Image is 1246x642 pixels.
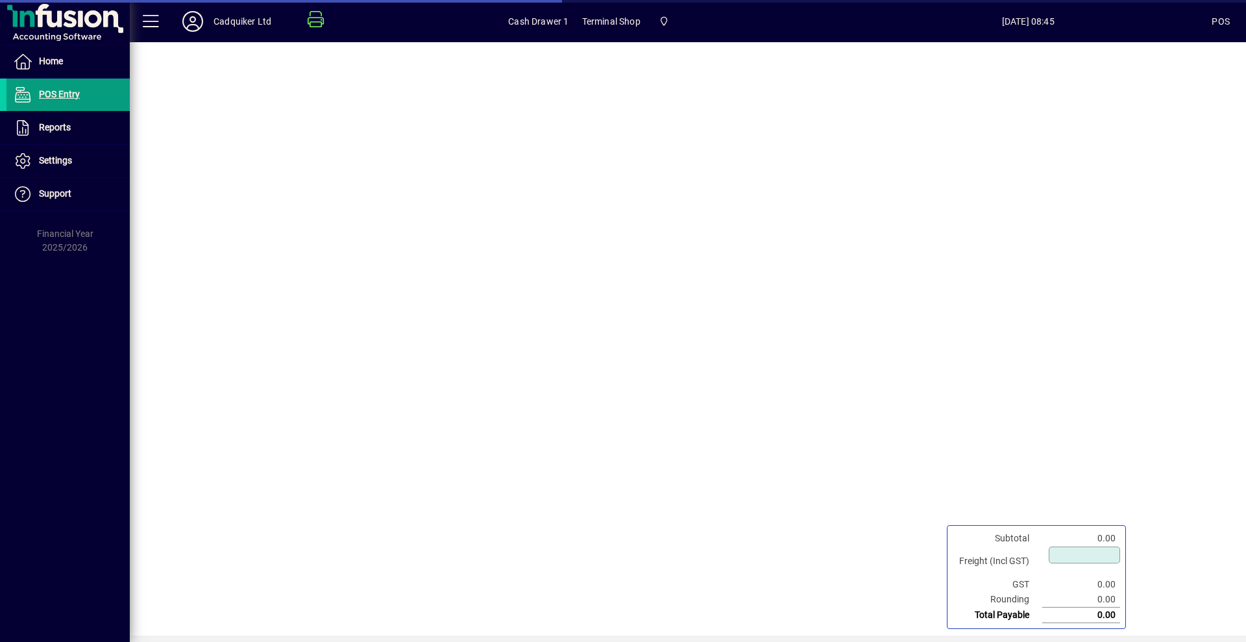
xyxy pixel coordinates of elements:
span: [DATE] 08:45 [844,11,1212,32]
span: Cash Drawer 1 [508,11,568,32]
td: Subtotal [953,531,1042,546]
span: Settings [39,155,72,166]
a: Home [6,45,130,78]
a: Settings [6,145,130,177]
td: Freight (Incl GST) [953,546,1042,577]
td: Rounding [953,592,1042,608]
a: Reports [6,112,130,144]
span: Home [39,56,63,66]
div: POS [1212,11,1230,32]
span: Support [39,188,71,199]
td: 0.00 [1042,592,1120,608]
td: Total Payable [953,608,1042,623]
td: 0.00 [1042,577,1120,592]
button: Profile [172,10,214,33]
span: Terminal Shop [582,11,641,32]
span: POS Entry [39,89,80,99]
span: Reports [39,122,71,132]
td: 0.00 [1042,608,1120,623]
td: GST [953,577,1042,592]
div: Cadquiker Ltd [214,11,271,32]
td: 0.00 [1042,531,1120,546]
a: Support [6,178,130,210]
